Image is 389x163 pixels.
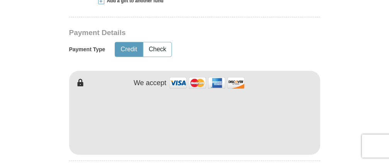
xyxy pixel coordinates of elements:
h3: Payment Details [69,29,266,37]
h4: We accept [134,79,166,87]
img: credit cards accepted [168,75,246,91]
h5: Payment Type [69,46,105,53]
button: Credit [115,42,143,57]
button: Check [143,42,172,57]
